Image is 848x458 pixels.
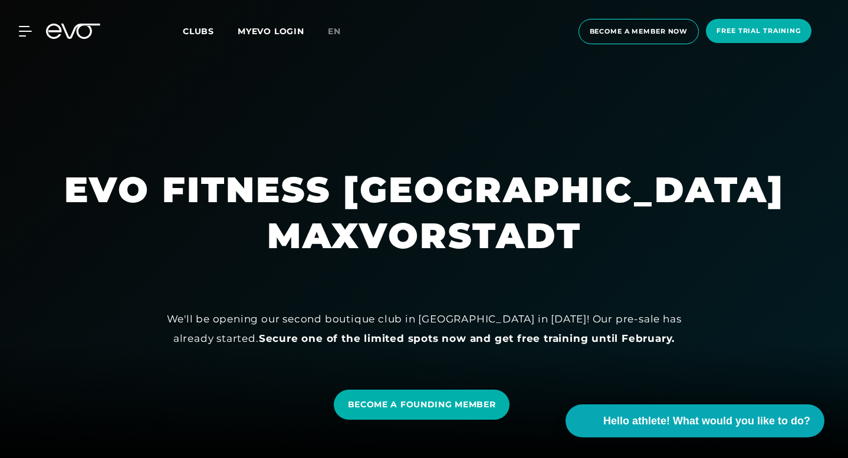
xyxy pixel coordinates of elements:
[575,19,703,44] a: Become a member now
[566,404,824,437] button: Hello athlete! What would you like to do?
[334,390,510,420] a: BECOME A FOUNDING MEMBER
[348,399,496,410] font: BECOME A FOUNDING MEMBER
[603,415,810,427] font: Hello athlete! What would you like to do?
[259,332,675,344] font: Secure one of the limited spots now and get free training until February.
[702,19,815,44] a: Free trial training
[183,25,238,37] a: Clubs
[64,168,797,257] font: EVO FITNESS [GEOGRAPHIC_DATA] MAXVORSTADT
[716,27,801,35] font: Free trial training
[328,26,341,37] font: en
[590,27,688,35] font: Become a member now
[238,26,304,37] a: MYEVO LOGIN
[328,25,355,38] a: en
[167,313,682,344] font: We'll be opening our second boutique club in [GEOGRAPHIC_DATA] in [DATE]! Our pre-sale has alread...
[183,26,214,37] font: Clubs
